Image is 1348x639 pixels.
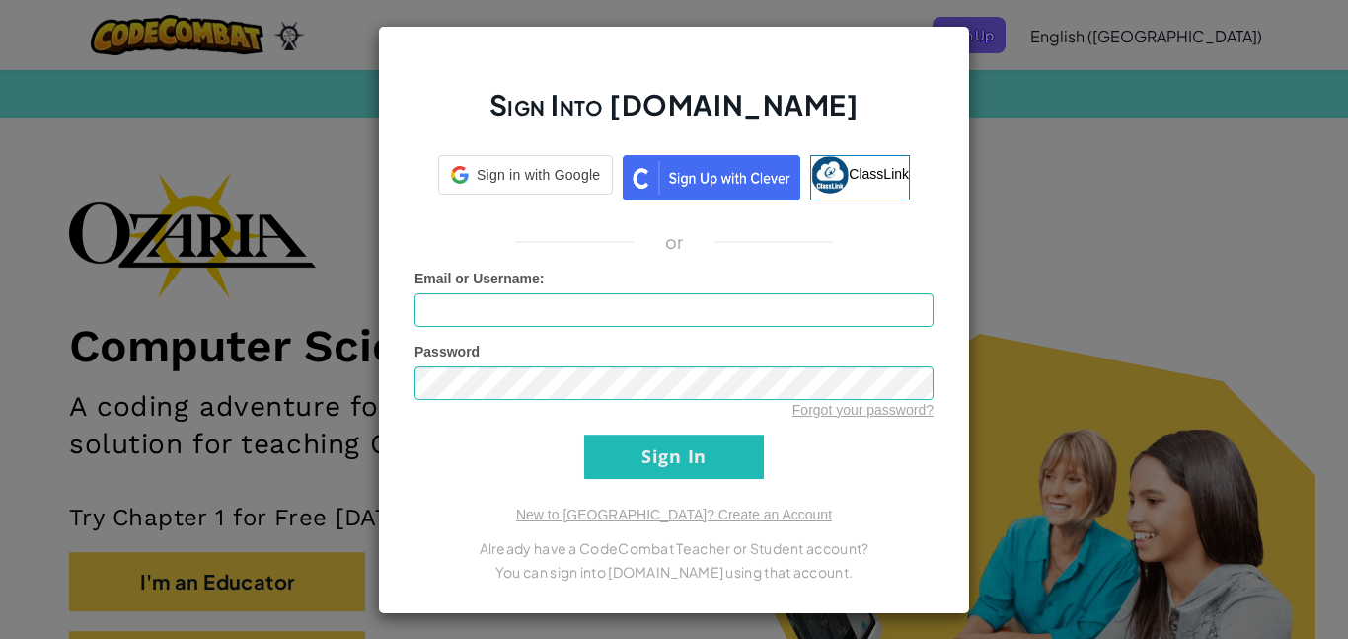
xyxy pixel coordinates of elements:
span: Password [414,344,480,359]
p: You can sign into [DOMAIN_NAME] using that account. [414,560,934,584]
p: or [665,230,684,254]
img: clever_sso_button@2x.png [623,155,800,200]
span: Email or Username [414,271,540,286]
div: Sign in with Google [438,155,613,195]
span: Sign in with Google [477,165,600,185]
p: Already have a CodeCombat Teacher or Student account? [414,536,934,560]
label: : [414,269,545,288]
input: Sign In [584,435,764,479]
h2: Sign Into [DOMAIN_NAME] [414,86,934,143]
img: classlink-logo-small.png [811,156,849,194]
a: Forgot your password? [792,402,934,418]
a: New to [GEOGRAPHIC_DATA]? Create an Account [516,507,832,522]
span: ClassLink [849,165,909,181]
a: Sign in with Google [438,155,613,200]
